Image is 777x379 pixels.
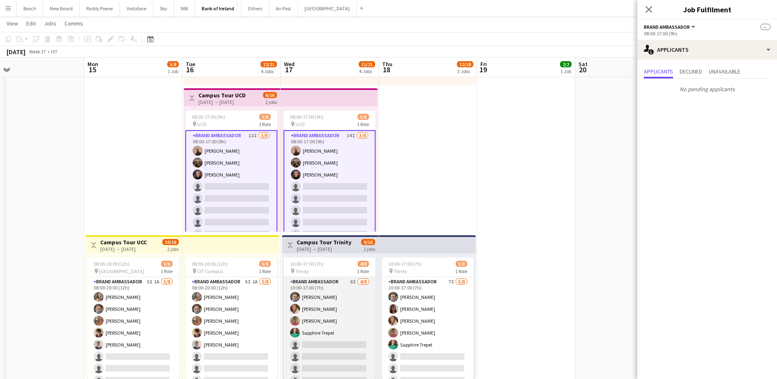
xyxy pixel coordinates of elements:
[87,257,179,379] app-job-card: 08:00-20:00 (12h)5/8 [GEOGRAPHIC_DATA]1 RoleBrand Ambassador5I1A5/808:00-20:00 (12h)[PERSON_NAME]...
[261,68,277,74] div: 4 Jobs
[560,61,572,67] span: 2/2
[259,268,271,274] span: 1 Role
[265,98,277,105] div: 2 jobs
[185,110,277,232] app-job-card: 08:00-17:00 (9h)3/8 UCD1 RoleBrand Ambassador13I3/808:00-17:00 (9h)[PERSON_NAME][PERSON_NAME][PER...
[263,92,277,98] span: 6/16
[637,40,777,60] div: Applicants
[637,82,777,96] p: No pending applicants
[456,261,467,267] span: 5/8
[709,69,740,74] span: Unavailable
[680,69,702,74] span: Declined
[364,245,375,252] div: 2 jobs
[192,114,225,120] span: 08:00-17:00 (9h)
[23,18,39,29] a: Edit
[185,130,277,243] app-card-role: Brand Ambassador13I3/808:00-17:00 (9h)[PERSON_NAME][PERSON_NAME][PERSON_NAME]
[361,239,375,245] span: 9/16
[186,60,195,68] span: Tue
[162,239,179,245] span: 10/16
[80,0,120,16] button: Paddy Power
[644,69,673,74] span: Applicants
[27,48,48,55] span: Week 37
[100,246,147,252] div: [DATE] → [DATE]
[44,20,56,27] span: Jobs
[161,268,173,274] span: 1 Role
[17,0,43,16] button: Bosch
[644,24,696,30] button: Brand Ambassador
[241,0,269,16] button: Others
[26,20,36,27] span: Edit
[195,0,241,16] button: Bank of Ireland
[297,239,351,246] h3: Campus Tour Trinity
[295,268,309,274] span: Trinity
[457,61,473,67] span: 12/18
[357,121,369,127] span: 1 Role
[259,114,271,120] span: 3/8
[394,268,407,274] span: Trinity
[480,60,487,68] span: Fri
[357,268,369,274] span: 1 Role
[295,121,305,127] span: UCD
[761,24,770,30] span: --
[298,0,357,16] button: [GEOGRAPHIC_DATA]
[88,60,98,68] span: Mon
[284,257,376,379] app-job-card: 10:00-17:00 (7h)4/8 Trinity1 RoleBrand Ambassador8I4/810:00-17:00 (7h)[PERSON_NAME][PERSON_NAME][...
[261,61,277,67] span: 12/21
[381,65,392,74] span: 18
[167,61,179,67] span: 5/8
[579,60,588,68] span: Sat
[174,0,195,16] button: NBI
[284,130,376,243] app-card-role: Brand Ambassador14I3/808:00-17:00 (9h)[PERSON_NAME][PERSON_NAME][PERSON_NAME]
[99,268,144,274] span: [GEOGRAPHIC_DATA]
[284,110,376,232] app-job-card: 08:00-17:00 (9h)3/8 UCD1 RoleBrand Ambassador14I3/808:00-17:00 (9h)[PERSON_NAME][PERSON_NAME][PER...
[357,261,369,267] span: 4/8
[198,92,246,99] h3: Campus Tour UCD
[86,65,98,74] span: 15
[192,261,228,267] span: 08:00-20:00 (12h)
[43,0,80,16] button: New Board
[168,68,178,74] div: 1 Job
[290,261,323,267] span: 10:00-17:00 (7h)
[388,261,422,267] span: 10:00-17:00 (7h)
[269,0,298,16] button: An Post
[94,261,129,267] span: 08:00-20:00 (12h)
[3,18,21,29] a: View
[359,61,375,67] span: 11/21
[185,257,277,379] app-job-card: 08:00-20:00 (12h)5/8 CIT Campus1 RoleBrand Ambassador5I1A5/808:00-20:00 (12h)[PERSON_NAME][PERSON...
[637,4,777,15] h3: Job Fulfilment
[455,268,467,274] span: 1 Role
[184,65,195,74] span: 16
[479,65,487,74] span: 19
[197,268,223,274] span: CIT Campus
[560,68,571,74] div: 1 Job
[259,261,271,267] span: 5/8
[382,60,392,68] span: Thu
[457,68,473,74] div: 3 Jobs
[382,257,474,379] app-job-card: 10:00-17:00 (7h)5/8 Trinity1 RoleBrand Ambassador7I5/810:00-17:00 (7h)[PERSON_NAME][PERSON_NAME][...
[100,239,147,246] h3: Campus Tour UCC
[41,18,60,29] a: Jobs
[259,121,271,127] span: 1 Role
[644,24,690,30] span: Brand Ambassador
[65,20,83,27] span: Comms
[120,0,153,16] button: Vodafone
[153,0,174,16] button: Sky
[359,68,375,74] div: 4 Jobs
[161,261,173,267] span: 5/8
[297,246,351,252] div: [DATE] → [DATE]
[577,65,588,74] span: 20
[283,65,295,74] span: 17
[167,245,179,252] div: 2 jobs
[357,114,369,120] span: 3/8
[284,60,295,68] span: Wed
[198,99,246,105] div: [DATE] → [DATE]
[644,30,770,37] div: 08:00-17:00 (9h)
[51,48,58,55] div: IST
[7,48,25,56] div: [DATE]
[290,114,323,120] span: 08:00-17:00 (9h)
[7,20,18,27] span: View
